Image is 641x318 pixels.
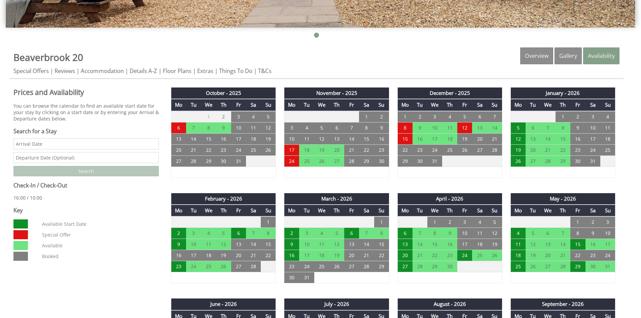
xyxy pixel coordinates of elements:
th: Sa [359,205,374,216]
th: Fr [457,205,472,216]
td: 7 [487,111,502,122]
th: April - 2026 [397,193,502,205]
td: 11 [600,122,615,133]
td: 23 [570,144,585,155]
th: Sa [246,205,261,216]
th: Th [442,99,457,111]
td: 22 [201,144,216,155]
th: Mo [397,205,412,216]
a: Details A-Z [130,67,157,75]
td: 9 [442,228,457,239]
td: 7 [556,228,570,239]
td: 5 [216,228,231,239]
th: Fr [231,205,246,216]
th: Fr [570,99,585,111]
td: 10 [427,122,442,133]
td: 20 [472,133,487,144]
td: 8 [374,228,389,239]
td: 17 [231,133,246,144]
th: Fr [457,99,472,111]
td: 1 [359,111,374,122]
td: 6 [329,122,344,133]
td: 3 [457,216,472,228]
input: Departure Date (Optional) [13,152,159,163]
td: 17 [600,239,615,250]
th: December - 2025 [397,87,502,99]
td: 27 [472,144,487,155]
td: 11 [472,228,487,239]
th: November - 2025 [284,87,389,99]
a: Things To Do [219,67,252,75]
td: 29 [397,155,412,167]
th: Fr [344,205,359,216]
dd: Available [41,241,157,250]
td: 23 [374,144,389,155]
td: 6 [397,228,412,239]
td: 31 [231,155,246,167]
td: 1 [556,111,570,122]
td: 20 [171,144,186,155]
td: 8 [359,122,374,133]
th: Tu [413,205,427,216]
td: 1 [201,111,216,122]
th: Su [374,205,389,216]
dd: Available Start Date [41,219,157,228]
td: 7 [186,122,201,133]
td: 21 [246,250,261,261]
th: Fr [570,205,585,216]
td: 24 [231,144,246,155]
td: 15 [427,239,442,250]
td: 7 [540,122,555,133]
th: Mo [510,205,525,216]
td: 19 [510,144,525,155]
td: 5 [510,122,525,133]
td: 15 [201,133,216,144]
th: Su [487,205,502,216]
th: Th [329,205,344,216]
td: 3 [600,216,615,228]
a: T&Cs [258,67,272,75]
th: Th [556,99,570,111]
td: 3 [231,111,246,122]
th: Th [556,205,570,216]
th: Sa [472,205,487,216]
th: Th [442,205,457,216]
td: 19 [261,133,276,144]
th: October - 2025 [171,87,276,99]
td: 8 [201,122,216,133]
td: 10 [231,122,246,133]
td: 27 [329,155,344,167]
td: 16 [570,133,585,144]
th: Su [600,205,615,216]
td: 18 [442,133,457,144]
th: Th [216,99,231,111]
td: 10 [600,228,615,239]
td: 28 [540,155,555,167]
td: 27 [171,155,186,167]
th: Fr [231,99,246,111]
td: 24 [284,155,299,167]
td: 26 [261,144,276,155]
td: 21 [413,250,427,261]
td: 20 [344,250,359,261]
th: Su [600,99,615,111]
td: 24 [585,144,600,155]
td: 16 [413,133,427,144]
td: 7 [359,228,374,239]
td: 16 [585,239,600,250]
td: 15 [397,133,412,144]
td: 9 [171,239,186,250]
td: 9 [585,228,600,239]
td: 3 [186,228,201,239]
a: Overview [520,47,553,64]
td: 5 [314,122,329,133]
th: Su [374,99,389,111]
dd: Special Offer [41,230,157,239]
td: 17 [284,144,299,155]
td: 16 [284,250,299,261]
th: Tu [413,99,427,111]
td: 14 [487,122,502,133]
td: 14 [186,133,201,144]
th: February - 2026 [171,193,276,205]
td: 22 [374,250,389,261]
